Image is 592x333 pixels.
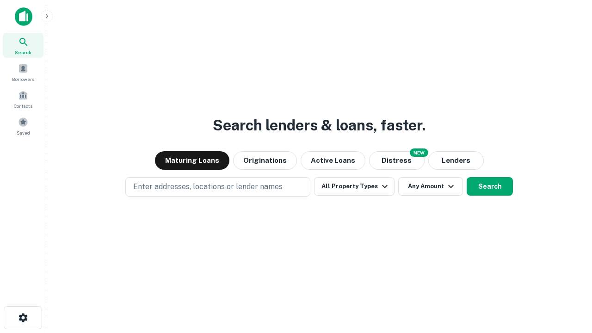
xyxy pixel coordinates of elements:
[12,75,34,83] span: Borrowers
[546,259,592,303] iframe: Chat Widget
[15,7,32,26] img: capitalize-icon.png
[398,177,463,196] button: Any Amount
[3,33,43,58] a: Search
[3,113,43,138] a: Saved
[15,49,31,56] span: Search
[410,148,428,157] div: NEW
[428,151,484,170] button: Lenders
[17,129,30,136] span: Saved
[133,181,283,192] p: Enter addresses, locations or lender names
[301,151,365,170] button: Active Loans
[155,151,229,170] button: Maturing Loans
[233,151,297,170] button: Originations
[125,177,310,197] button: Enter addresses, locations or lender names
[3,86,43,111] a: Contacts
[314,177,395,196] button: All Property Types
[3,60,43,85] a: Borrowers
[467,177,513,196] button: Search
[369,151,425,170] button: Search distressed loans with lien and other non-mortgage details.
[213,114,425,136] h3: Search lenders & loans, faster.
[14,102,32,110] span: Contacts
